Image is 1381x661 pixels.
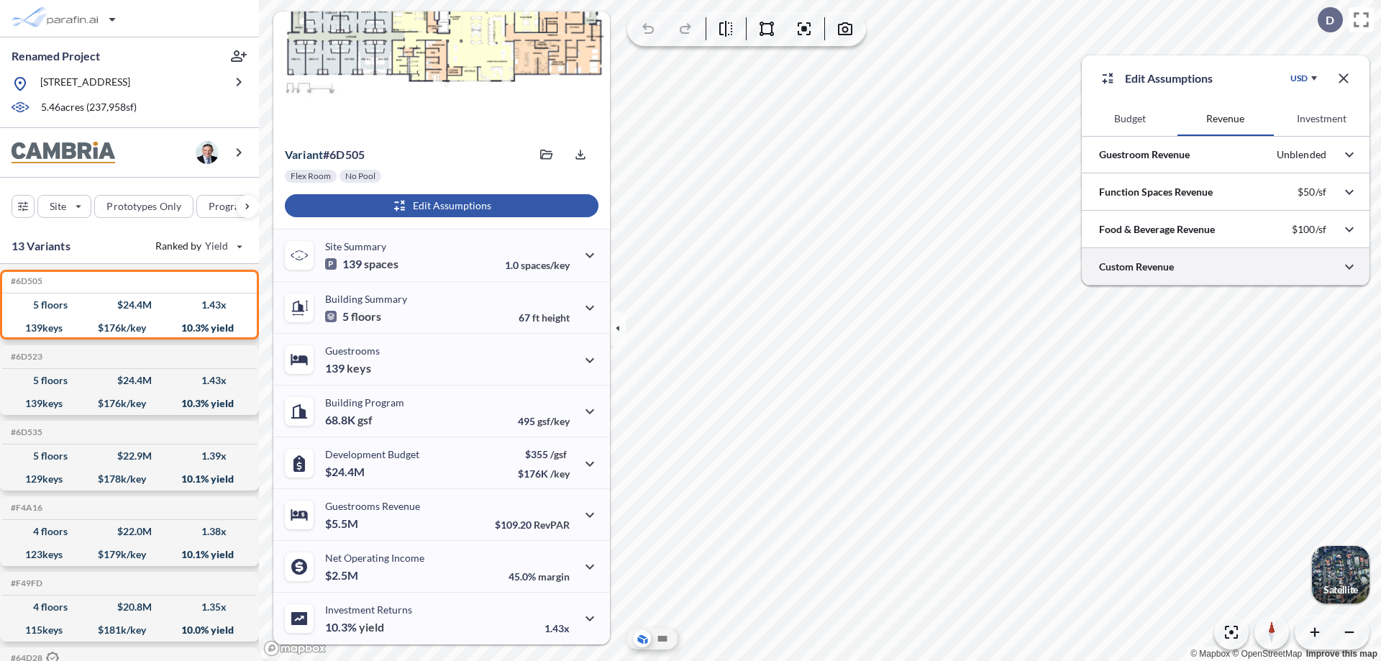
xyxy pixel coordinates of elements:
p: 139 [325,361,371,375]
span: ft [532,311,539,324]
p: 10.3% [325,620,384,634]
span: /key [550,468,570,480]
p: 139 [325,257,398,271]
p: 5.46 acres ( 237,958 sf) [41,100,137,116]
p: $100/sf [1292,223,1326,236]
span: Variant [285,147,323,161]
p: 13 Variants [12,237,70,255]
button: Budget [1082,101,1177,136]
p: Investment Returns [325,603,412,616]
button: Prototypes Only [94,195,193,218]
p: $355 [518,448,570,460]
p: Food & Beverage Revenue [1099,222,1215,237]
div: USD [1290,73,1308,84]
button: Ranked by Yield [144,234,252,257]
p: 5 [325,309,381,324]
h5: Click to copy the code [8,352,42,362]
p: 45.0% [509,570,570,583]
button: Revenue [1177,101,1273,136]
p: Building Summary [325,293,407,305]
p: Development Budget [325,448,419,460]
img: Switcher Image [1312,546,1369,603]
p: $24.4M [325,465,367,479]
h5: Click to copy the code [8,578,42,588]
button: Investment [1274,101,1369,136]
span: floors [351,309,381,324]
button: Program [196,195,274,218]
button: Edit Assumptions [285,194,598,217]
a: Improve this map [1306,649,1377,659]
span: gsf [357,413,373,427]
span: height [542,311,570,324]
p: Renamed Project [12,48,100,64]
span: RevPAR [534,519,570,531]
span: Yield [205,239,229,253]
p: [STREET_ADDRESS] [40,75,130,93]
a: Mapbox [1190,649,1230,659]
button: Switcher ImageSatellite [1312,546,1369,603]
p: Edit Assumptions [1125,70,1213,87]
p: # 6d505 [285,147,365,162]
h5: Click to copy the code [8,503,42,513]
button: Site Plan [654,630,671,647]
span: spaces [364,257,398,271]
p: D [1326,14,1334,27]
p: $176K [518,468,570,480]
p: 67 [519,311,570,324]
p: Flex Room [291,170,331,182]
p: $109.20 [495,519,570,531]
p: $5.5M [325,516,360,531]
span: yield [359,620,384,634]
p: $50/sf [1298,186,1326,199]
img: user logo [196,141,219,164]
h5: Click to copy the code [8,427,42,437]
p: Net Operating Income [325,552,424,564]
span: keys [347,361,371,375]
p: Function Spaces Revenue [1099,185,1213,199]
span: gsf/key [537,415,570,427]
p: Prototypes Only [106,199,181,214]
a: Mapbox homepage [263,640,327,657]
p: No Pool [345,170,375,182]
p: Site Summary [325,240,386,252]
p: 495 [518,415,570,427]
button: Aerial View [634,630,651,647]
p: Guestroom Revenue [1099,147,1190,162]
p: 1.43x [544,622,570,634]
span: spaces/key [521,259,570,271]
img: BrandImage [12,142,115,164]
p: $2.5M [325,568,360,583]
p: Guestrooms [325,345,380,357]
h5: Click to copy the code [8,276,42,286]
p: Unblended [1277,148,1326,161]
p: Building Program [325,396,404,409]
p: Satellite [1323,584,1358,596]
p: Site [50,199,66,214]
p: 1.0 [505,259,570,271]
button: Site [37,195,91,218]
p: Guestrooms Revenue [325,500,420,512]
a: OpenStreetMap [1232,649,1302,659]
p: Program [209,199,249,214]
span: /gsf [550,448,567,460]
p: 68.8K [325,413,373,427]
span: margin [538,570,570,583]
